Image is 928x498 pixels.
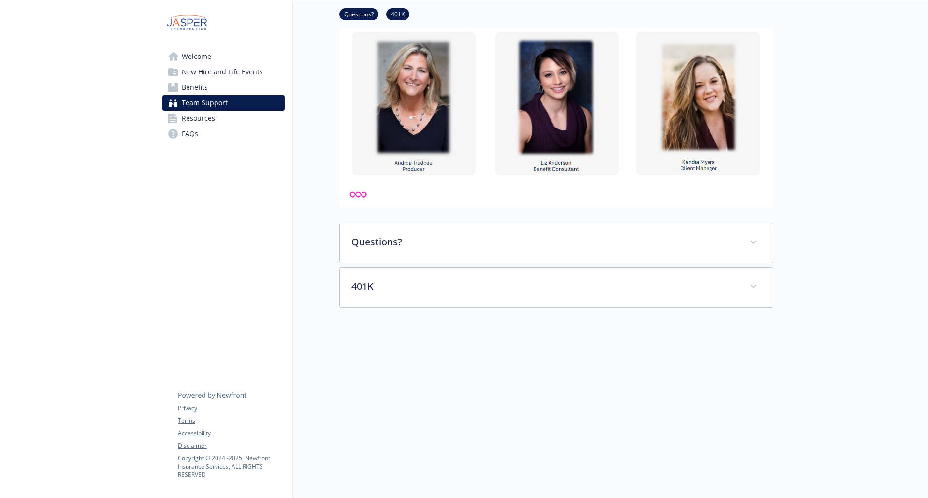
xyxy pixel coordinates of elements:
div: Questions? [340,223,773,263]
span: Welcome [182,49,211,64]
span: Resources [182,111,215,126]
span: New Hire and Life Events [182,64,263,80]
a: Questions? [339,9,378,18]
div: 401K [340,268,773,307]
a: 401K [386,9,409,18]
span: Team Support [182,95,228,111]
span: FAQs [182,126,198,142]
a: Welcome [162,49,285,64]
a: Team Support [162,95,285,111]
p: 401K [351,279,738,294]
a: New Hire and Life Events [162,64,285,80]
a: Resources [162,111,285,126]
a: Disclaimer [178,441,284,450]
p: Copyright © 2024 - 2025 , Newfront Insurance Services, ALL RIGHTS RESERVED [178,454,284,479]
a: Accessibility [178,429,284,438]
a: FAQs [162,126,285,142]
p: Questions? [351,235,738,249]
a: Privacy [178,404,284,413]
a: Terms [178,416,284,425]
a: Benefits [162,80,285,95]
span: Benefits [182,80,208,95]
